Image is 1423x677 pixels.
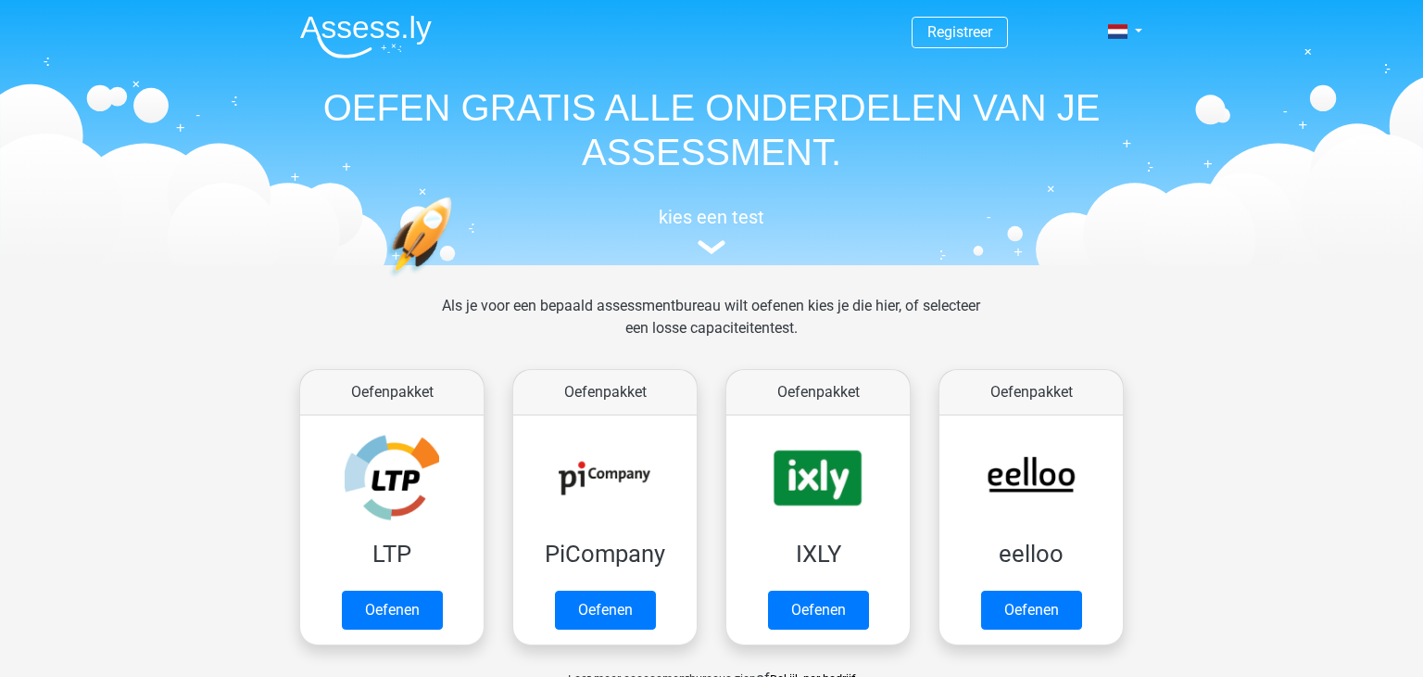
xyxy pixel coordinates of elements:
[698,240,725,254] img: assessment
[285,206,1138,255] a: kies een test
[981,591,1082,630] a: Oefenen
[927,23,992,41] a: Registreer
[285,206,1138,228] h5: kies een test
[387,197,523,364] img: oefenen
[555,591,656,630] a: Oefenen
[427,295,995,362] div: Als je voor een bepaald assessmentbureau wilt oefenen kies je die hier, of selecteer een losse ca...
[342,591,443,630] a: Oefenen
[768,591,869,630] a: Oefenen
[300,15,432,58] img: Assessly
[285,85,1138,174] h1: OEFEN GRATIS ALLE ONDERDELEN VAN JE ASSESSMENT.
